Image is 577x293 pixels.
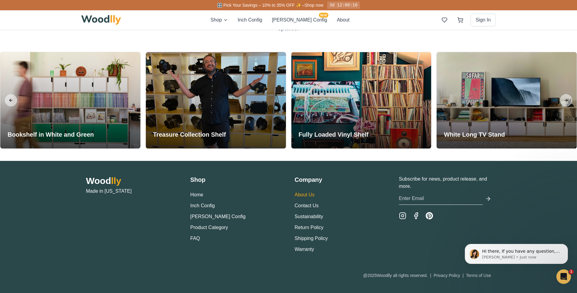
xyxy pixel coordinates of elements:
p: Subscribe for news, product release, and more. [399,175,491,190]
button: About [337,16,350,24]
button: Inch Config [238,16,262,24]
span: 🎛️ Pick Your Savings – 10% to 35% OFF ✨ – [217,3,304,8]
button: Sign In [471,14,496,26]
button: [PERSON_NAME] Config [190,213,246,220]
a: Privacy Policy [434,273,460,278]
a: Sustainability [295,214,323,219]
button: [PERSON_NAME] ConfigNEW [272,16,327,24]
span: | [430,273,431,278]
h3: Shop [190,175,283,184]
h3: White Long TV Stand [444,130,505,139]
a: Facebook [412,212,420,219]
a: Pinterest [426,212,433,219]
input: Enter Email [399,192,483,205]
span: NEW [319,13,328,18]
a: Return Policy [295,225,324,230]
a: About Us [295,192,315,197]
a: Shop now [304,3,323,8]
iframe: Intercom live chat [556,269,571,284]
a: Shipping Policy [295,236,328,241]
span: lly [111,176,121,186]
button: Inch Config [190,202,215,209]
h3: Bookshelf in White and Green [8,130,94,139]
a: Instagram [399,212,406,219]
a: Contact Us [295,203,319,208]
a: FAQ [190,236,200,241]
button: Shop [210,16,228,24]
p: Made in [US_STATE] [86,188,178,195]
h3: Treasure Collection Shelf [153,130,226,139]
div: @ 2025 Woodlly all rights reserved. [363,272,491,278]
a: Product Category [190,225,228,230]
h2: Wood [86,175,178,186]
h3: Fully Loaded Vinyl Shelf [299,130,369,139]
iframe: Intercom notifications message [456,231,577,277]
div: 3d 12:08:16 [327,2,360,9]
h3: Company [295,175,387,184]
a: Home [190,192,203,197]
span: 1 [569,269,574,274]
img: Woodlly [81,15,121,25]
a: Warranty [295,247,314,252]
